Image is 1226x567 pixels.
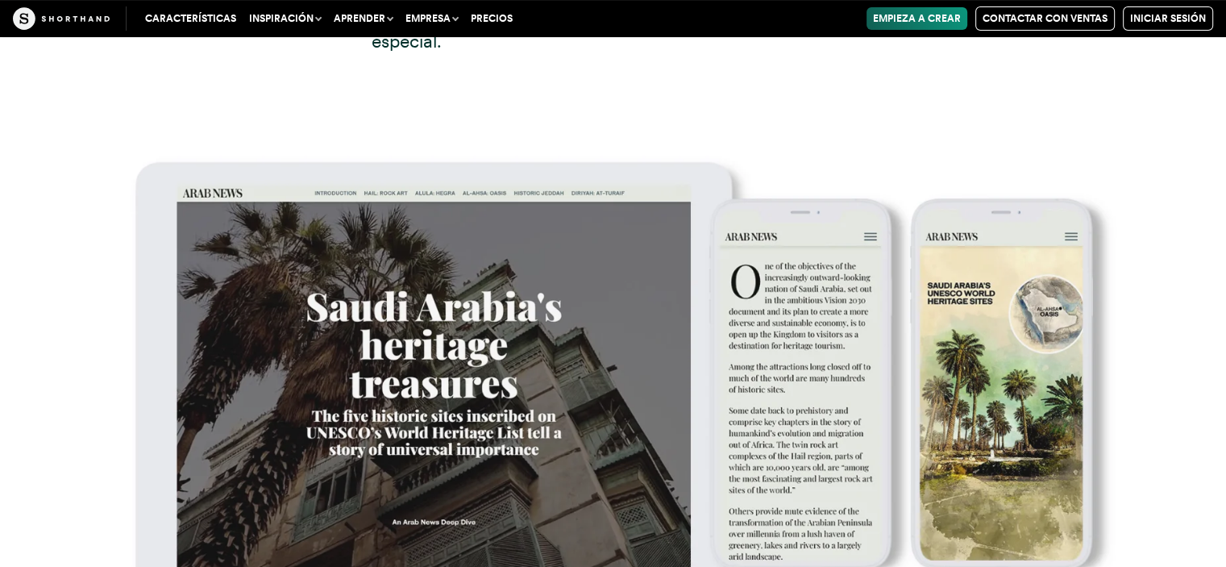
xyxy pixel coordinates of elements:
a: Iniciar sesión [1123,6,1213,31]
a: Características [139,7,243,30]
font: Precios [471,13,513,24]
button: Empresa [399,7,464,30]
font: Características [145,13,236,24]
button: Inspiración [243,7,327,30]
font: Iniciar sesión [1130,13,1206,24]
a: Empieza a crear [867,7,967,30]
font: Aprender [334,13,385,24]
a: Contactar con Ventas [975,6,1115,31]
font: Empresa [405,13,451,24]
font: Contactar con Ventas [983,13,1108,24]
button: Aprender [327,7,399,30]
a: Precios [464,7,519,30]
font: Inspiración [249,13,314,24]
img: La artesanía [13,7,110,30]
font: Empieza a crear [873,13,961,24]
